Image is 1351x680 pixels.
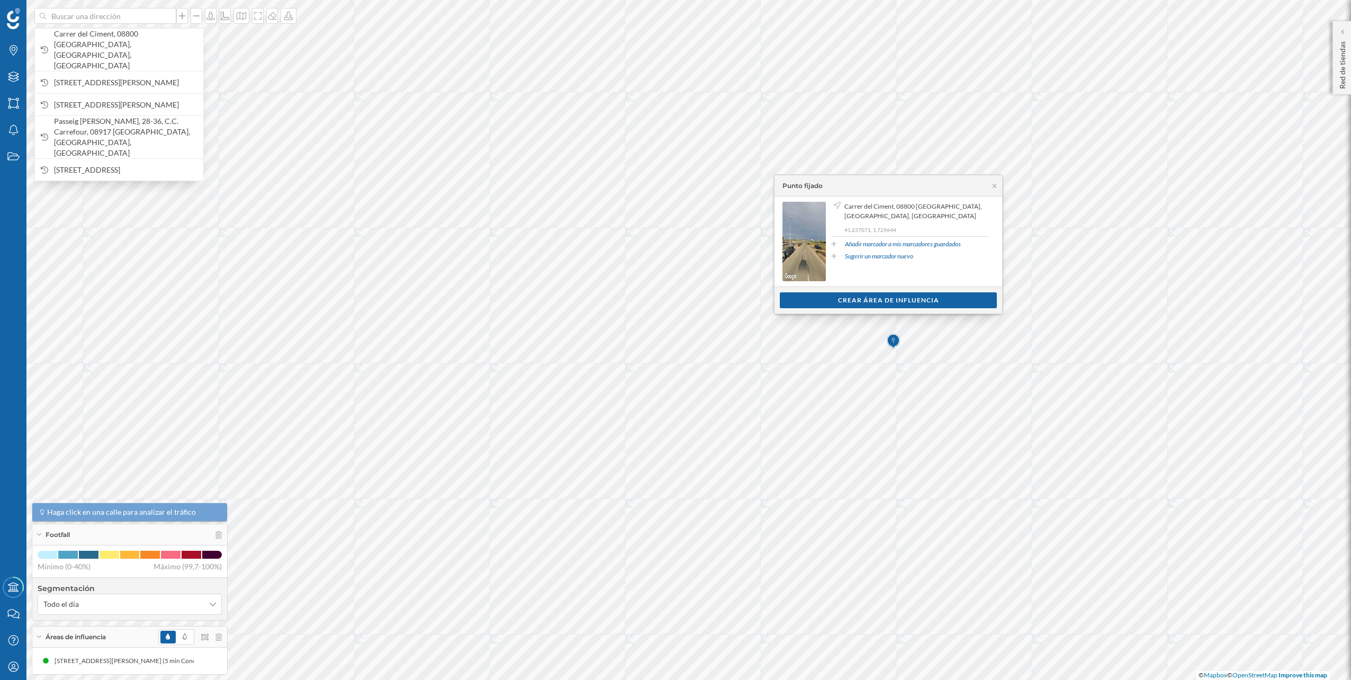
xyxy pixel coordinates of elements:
span: Soporte [21,7,59,17]
img: Marker [887,331,900,352]
p: 41,237071, 1,729644 [844,226,989,234]
a: Sugerir un marcador nuevo [845,252,913,261]
a: OpenStreetMap [1232,671,1277,679]
a: Improve this map [1278,671,1327,679]
div: © © [1196,671,1330,680]
span: Carrer del Ciment, 08800 [GEOGRAPHIC_DATA], [GEOGRAPHIC_DATA], [GEOGRAPHIC_DATA] [54,29,198,71]
span: Carrer del Ciment, 08800 [GEOGRAPHIC_DATA], [GEOGRAPHIC_DATA], [GEOGRAPHIC_DATA] [844,202,986,221]
span: [STREET_ADDRESS][PERSON_NAME] [54,100,198,110]
img: Geoblink Logo [7,8,20,29]
div: [STREET_ADDRESS][PERSON_NAME] (5 min Conduciendo) [52,656,224,666]
h4: Segmentación [38,583,222,594]
a: Mapbox [1204,671,1227,679]
a: Añadir marcador a mis marcadores guardados [845,239,961,249]
img: streetview [782,202,826,281]
span: [STREET_ADDRESS][PERSON_NAME] [54,77,198,88]
span: Passeig [PERSON_NAME], 28-36, C.C. Carrefour, 08917 [GEOGRAPHIC_DATA], [GEOGRAPHIC_DATA], [GEOGRA... [54,116,198,158]
span: Áreas de influencia [46,632,106,642]
span: Máximo (99,7-100%) [154,561,222,572]
span: Todo el día [43,599,79,610]
span: Footfall [46,530,70,540]
span: Haga click en una calle para analizar el tráfico [47,507,196,517]
span: [STREET_ADDRESS] [54,165,198,175]
div: Punto fijado [782,181,823,191]
p: Red de tiendas [1337,37,1348,89]
span: Mínimo (0-40%) [38,561,91,572]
